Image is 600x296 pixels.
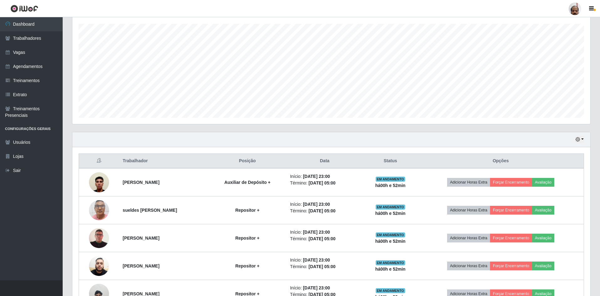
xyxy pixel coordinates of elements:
[209,154,286,169] th: Posição
[375,267,406,272] strong: há 00 h e 52 min
[119,154,209,169] th: Trabalhador
[89,252,109,279] img: 1748812061119.jpeg
[10,5,38,13] img: CoreUI Logo
[290,285,359,291] li: Início:
[303,174,330,179] time: [DATE] 23:00
[532,262,554,270] button: Avaliação
[375,211,406,216] strong: há 00 h e 52 min
[303,285,330,290] time: [DATE] 23:00
[532,234,554,242] button: Avaliação
[235,263,259,268] strong: Repositor +
[418,154,584,169] th: Opções
[290,263,359,270] li: Término:
[375,183,406,188] strong: há 00 h e 52 min
[375,239,406,244] strong: há 00 h e 52 min
[303,257,330,262] time: [DATE] 23:00
[490,262,532,270] button: Forçar Encerramento
[490,206,532,215] button: Forçar Encerramento
[290,180,359,186] li: Término:
[447,234,490,242] button: Adicionar Horas Extra
[224,180,270,185] strong: Auxiliar de Depósito +
[309,264,336,269] time: [DATE] 05:00
[309,208,336,213] time: [DATE] 05:00
[123,263,159,268] strong: [PERSON_NAME]
[89,224,109,252] img: 1746885131832.jpeg
[376,260,405,265] span: EM ANDAMENTO
[290,208,359,214] li: Término:
[532,206,554,215] button: Avaliação
[490,234,532,242] button: Forçar Encerramento
[309,236,336,241] time: [DATE] 05:00
[376,205,405,210] span: EM ANDAMENTO
[235,208,259,213] strong: Repositor +
[123,180,159,185] strong: [PERSON_NAME]
[89,197,109,223] img: 1722962311950.jpeg
[89,169,109,195] img: 1749171143846.jpeg
[303,230,330,235] time: [DATE] 23:00
[376,288,405,293] span: EM ANDAMENTO
[447,262,490,270] button: Adicionar Horas Extra
[286,154,363,169] th: Data
[123,236,159,241] strong: [PERSON_NAME]
[309,180,336,185] time: [DATE] 05:00
[532,178,554,187] button: Avaliação
[303,202,330,207] time: [DATE] 23:00
[376,232,405,237] span: EM ANDAMENTO
[363,154,418,169] th: Status
[447,206,490,215] button: Adicionar Horas Extra
[123,208,177,213] strong: sueldes [PERSON_NAME]
[447,178,490,187] button: Adicionar Horas Extra
[290,229,359,236] li: Início:
[290,257,359,263] li: Início:
[290,236,359,242] li: Término:
[235,236,259,241] strong: Repositor +
[376,177,405,182] span: EM ANDAMENTO
[490,178,532,187] button: Forçar Encerramento
[290,173,359,180] li: Início:
[290,201,359,208] li: Início:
